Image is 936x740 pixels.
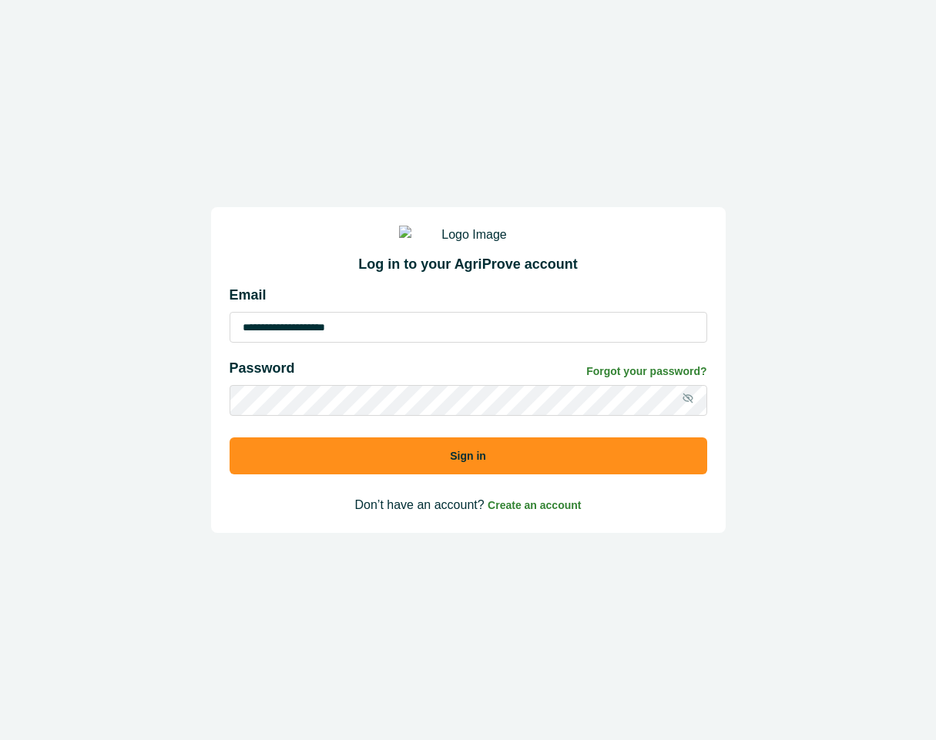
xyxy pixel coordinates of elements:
[230,437,707,474] button: Sign in
[230,256,707,273] h2: Log in to your AgriProve account
[230,358,295,379] p: Password
[488,498,581,511] a: Create an account
[230,285,707,306] p: Email
[230,496,707,514] p: Don’t have an account?
[488,499,581,511] span: Create an account
[586,363,706,380] a: Forgot your password?
[399,226,538,244] img: Logo Image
